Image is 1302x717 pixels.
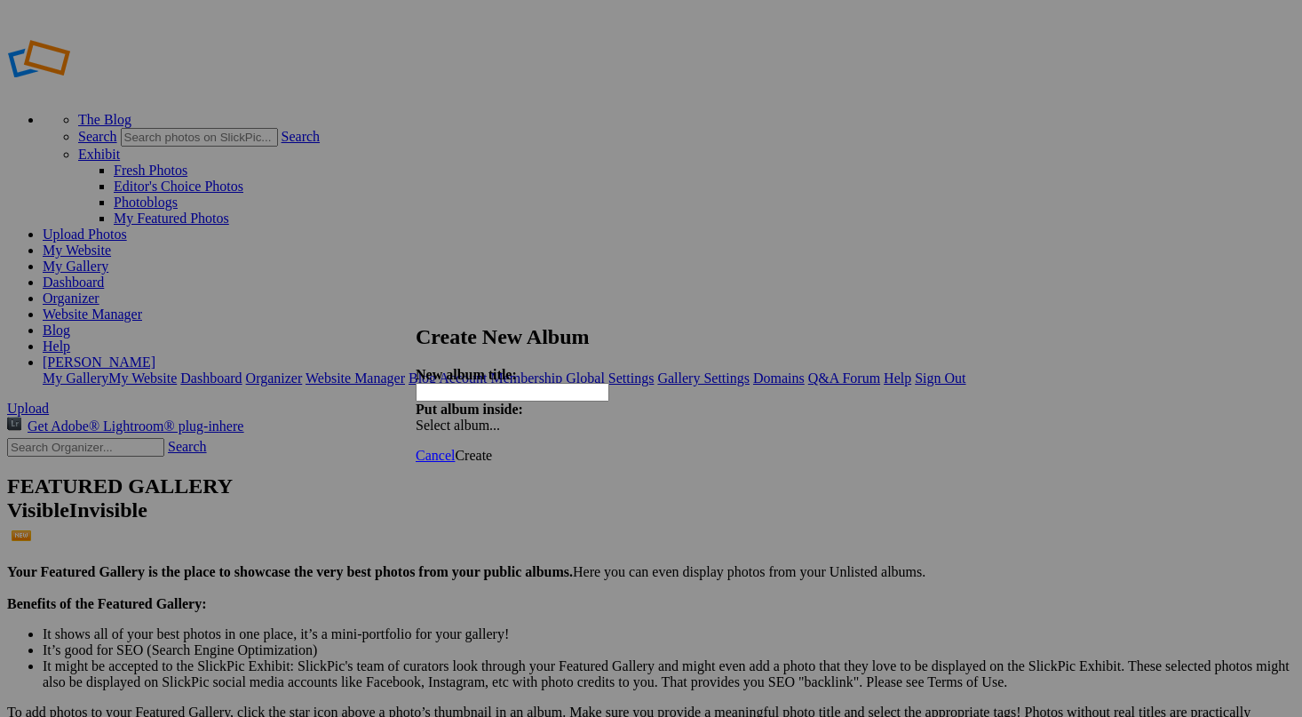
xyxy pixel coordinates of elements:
[416,325,886,349] h2: Create New Album
[416,367,517,382] strong: New album title:
[416,402,523,417] strong: Put album inside:
[455,448,492,463] span: Create
[416,418,500,433] span: Select album...
[416,448,455,463] a: Cancel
